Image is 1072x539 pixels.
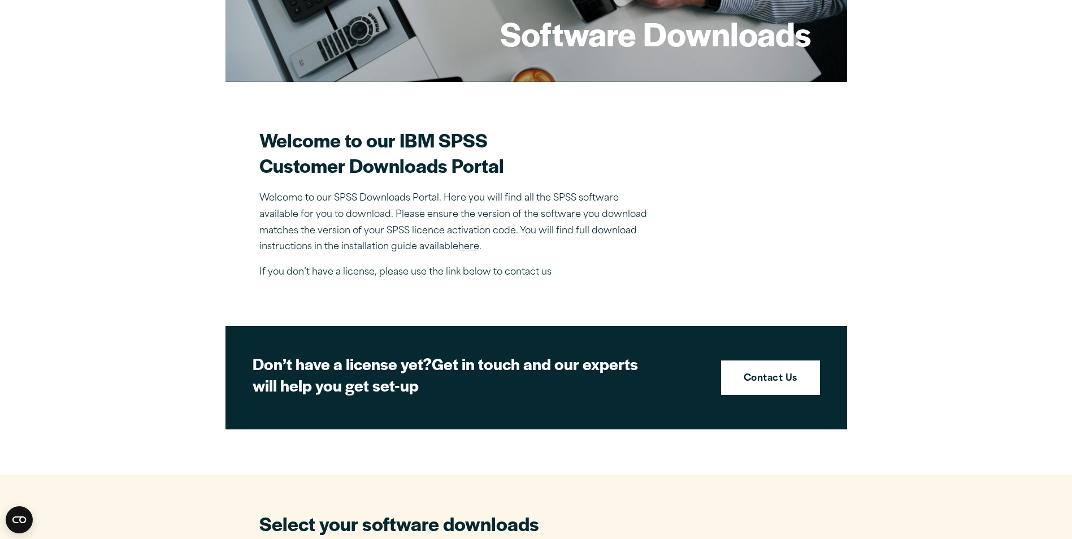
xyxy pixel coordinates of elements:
strong: Contact Us [744,372,797,386]
a: Contact Us [721,360,820,395]
strong: Don’t have a license yet? [253,352,432,375]
p: Welcome to our SPSS Downloads Portal. Here you will find all the SPSS software available for you ... [259,190,655,255]
h1: Software Downloads [500,11,811,55]
a: here [458,242,479,251]
h2: Get in touch and our experts will help you get set-up [253,353,648,395]
h2: Welcome to our IBM SPSS Customer Downloads Portal [259,127,655,178]
button: Open CMP widget [6,506,33,533]
p: If you don’t have a license, please use the link below to contact us [259,264,655,281]
h2: Select your software downloads [259,511,638,536]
